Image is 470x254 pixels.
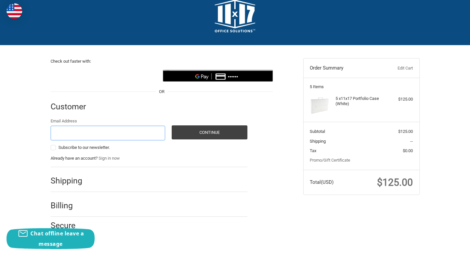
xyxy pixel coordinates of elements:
[398,129,413,134] span: $125.00
[58,145,110,150] span: Subscribe to our newsletter.
[310,129,325,134] span: Subtotal
[51,176,89,186] h2: Shipping
[310,139,326,144] span: Shipping
[310,158,350,163] a: Promo/Gift Certificate
[99,156,120,161] a: Sign in now
[387,96,413,103] div: $125.00
[310,179,334,185] span: Total (USD)
[377,177,413,188] span: $125.00
[163,70,273,82] button: Google Pay
[7,3,22,19] img: duty and tax information for United States
[310,148,316,153] span: Tax
[51,220,95,241] h2: Secure Payment
[30,230,84,247] span: Chat offline leave a message
[156,88,168,95] span: OR
[336,96,385,107] h4: 5 x 11x17 Portfolio Case (White)
[403,148,413,153] span: $0.00
[51,102,89,112] h2: Customer
[172,125,247,139] button: Continue
[51,70,161,82] iframe: PayPal-paypal
[51,155,247,162] p: Already have an account?
[410,139,413,144] span: --
[381,65,413,71] a: Edit Cart
[416,236,470,254] iframe: Google Customer Reviews
[7,228,95,249] button: Chat offline leave a message
[51,118,165,124] label: Email Address
[310,65,381,71] h3: Order Summary
[51,58,273,65] p: Check out faster with:
[51,200,89,211] h2: Billing
[310,84,413,89] h3: 5 Items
